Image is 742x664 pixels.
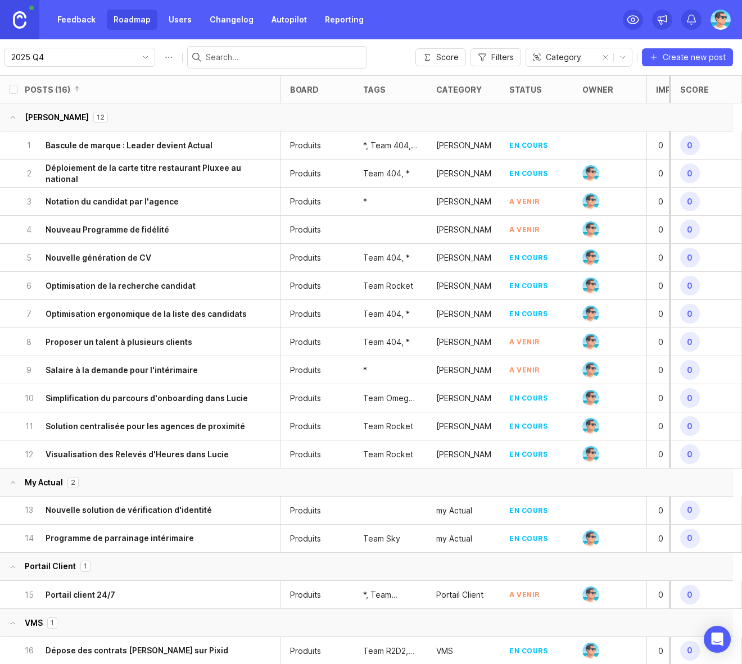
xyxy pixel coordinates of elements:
[46,252,151,263] h6: Nouvelle génération de CV
[24,328,248,356] button: 8Proposer un talent à plusieurs clients
[290,421,321,432] p: Produits
[436,505,472,516] p: my Actual
[290,85,319,94] div: board
[656,587,691,603] p: 0
[24,308,34,320] p: 7
[24,533,34,544] p: 14
[24,393,34,404] p: 10
[203,10,260,30] a: Changelog
[363,645,418,657] p: Team R2D2, Team Rocket, *
[46,505,212,516] h6: Nouvelle solution de vérification d'identité
[436,449,491,460] p: [PERSON_NAME]
[24,525,248,552] button: 14Programme de parrainage intérimaire
[363,140,418,151] div: *, Team 404, Team Rocket, Team Sky
[363,336,410,348] div: Team 404, *
[656,390,691,406] p: 0
[24,505,34,516] p: 13
[680,163,700,183] span: 0
[582,643,599,660] img: Benjamin Hareau
[46,308,247,320] h6: Optimisation ergonomique de la liste des candidats
[363,421,413,432] p: Team Rocket
[318,10,370,30] a: Reporting
[290,280,321,292] p: Produits
[582,221,599,238] img: Benjamin Hareau
[84,562,87,571] p: 1
[680,332,700,352] span: 0
[290,168,321,179] div: Produits
[24,336,34,348] p: 8
[290,196,321,207] div: Produits
[24,581,248,608] button: 15Portail client 24/7
[680,85,709,94] div: Score
[206,51,362,63] input: Search...
[436,168,491,179] p: [PERSON_NAME]
[24,412,248,440] button: 11Solution centralisée pour les agences de proximité
[436,336,491,348] p: [PERSON_NAME]
[436,589,483,601] div: Portail Client
[582,362,599,379] img: Benjamin Hareau
[656,306,691,322] p: 0
[680,501,700,520] span: 0
[436,168,491,179] div: Lucie
[436,336,491,348] div: Lucie
[24,216,248,243] button: 4Nouveau Programme de fidélité
[51,618,54,627] p: 1
[363,308,410,320] div: Team 404, *
[704,626,731,653] div: Open Intercom Messenger
[436,85,482,94] div: category
[656,531,691,547] p: 0
[363,449,413,460] p: Team Rocket
[24,356,248,384] button: 9Salaire à la demande pour l'intérimaire
[509,393,548,403] div: en cours
[160,48,178,66] button: Roadmap options
[436,140,491,151] p: [PERSON_NAME]
[290,589,321,601] p: Produits
[13,11,26,29] img: Canny Home
[436,421,491,432] p: [PERSON_NAME]
[582,586,599,603] img: Benjamin Hareau
[656,419,691,434] p: 0
[582,85,613,94] div: owner
[363,280,413,292] p: Team Rocket
[24,280,34,292] p: 6
[24,497,248,524] button: 13Nouvelle solution de vérification d'identité
[25,85,70,94] div: Posts (16)
[290,449,321,460] p: Produits
[436,140,491,151] div: Lucie
[290,505,321,516] p: Produits
[509,140,548,150] div: en cours
[46,336,192,348] h6: Proposer un talent à plusieurs clients
[509,646,548,656] div: en cours
[290,645,321,657] p: Produits
[582,334,599,351] img: Benjamin Hareau
[46,645,228,657] h6: Dépose des contrats [PERSON_NAME] sur Pixid
[509,590,540,599] div: a venir
[290,224,321,235] p: Produits
[24,384,248,412] button: 10Simplification du parcours d'onboarding dans Lucie
[46,196,179,207] h6: Notation du candidat par l'agence
[71,478,75,487] p: 2
[290,365,321,376] p: Produits
[24,160,248,187] button: 2Déploiement de la carte titre restaurant Pluxee au national
[509,337,540,347] div: a venir
[46,449,229,460] h6: Visualisation des Relevés d'Heures dans Lucie
[24,131,248,159] button: 1Bascule de marque : Leader devient Actual
[290,308,321,320] div: Produits
[436,365,491,376] p: [PERSON_NAME]
[436,252,491,263] div: Lucie
[582,165,599,182] img: Benjamin Hareau
[363,589,418,601] p: *, Team Omega
[363,393,418,404] div: Team Omega, *
[290,393,321,404] div: Produits
[24,272,248,299] button: 6Optimisation de la recherche candidat
[46,393,248,404] h6: Simplification du parcours d'onboarding dans Lucie
[509,365,540,375] div: a venir
[680,220,700,239] span: 0
[24,645,34,657] p: 16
